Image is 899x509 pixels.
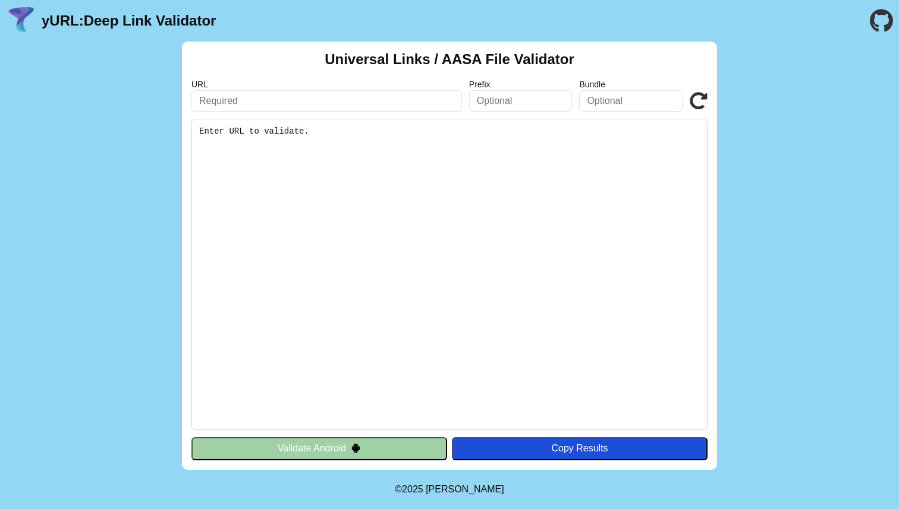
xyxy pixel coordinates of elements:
div: Copy Results [458,443,702,454]
label: URL [191,80,462,89]
input: Required [191,90,462,112]
button: Copy Results [452,437,708,460]
label: Prefix [469,80,573,89]
pre: Enter URL to validate. [191,119,708,430]
input: Optional [469,90,573,112]
h2: Universal Links / AASA File Validator [325,51,574,68]
img: yURL Logo [6,5,37,36]
span: 2025 [402,484,423,494]
img: droidIcon.svg [351,443,361,453]
input: Optional [579,90,683,112]
footer: © [395,470,504,509]
button: Validate Android [191,437,447,460]
label: Bundle [579,80,683,89]
a: Michael Ibragimchayev's Personal Site [426,484,504,494]
a: yURL:Deep Link Validator [42,12,216,29]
